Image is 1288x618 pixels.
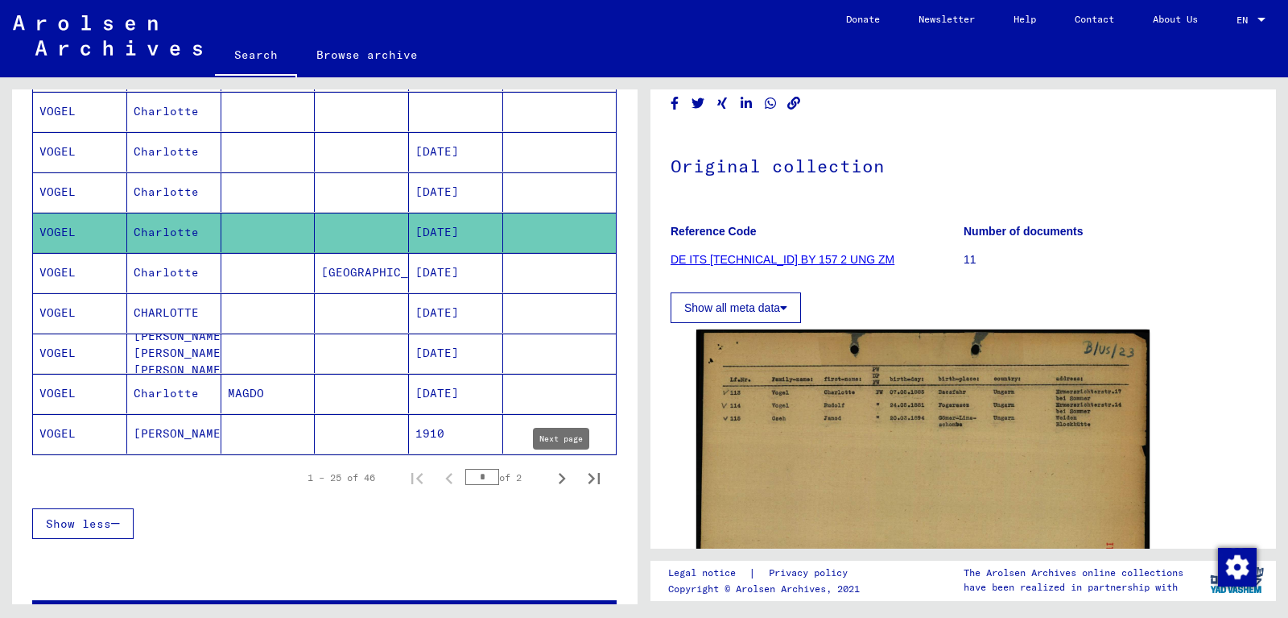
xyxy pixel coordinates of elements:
button: Share on LinkedIn [738,93,755,114]
button: Show less [32,508,134,539]
button: First page [401,462,433,494]
button: Last page [578,462,610,494]
mat-cell: VOGEL [33,293,127,333]
mat-cell: VOGEL [33,132,127,172]
button: Share on Twitter [690,93,707,114]
mat-cell: Charlotte [127,374,221,413]
mat-cell: VOGEL [33,374,127,413]
button: Previous page [433,462,465,494]
mat-cell: [DATE] [409,213,503,252]
button: Next page [546,462,578,494]
h1: Original collection [671,129,1256,200]
div: | [668,565,867,582]
button: Share on Xing [714,93,731,114]
mat-cell: VOGEL [33,172,127,212]
mat-cell: [DATE] [409,293,503,333]
mat-cell: Charlotte [127,132,221,172]
div: Change consent [1217,547,1256,586]
mat-cell: [GEOGRAPHIC_DATA] [315,253,409,292]
mat-cell: [PERSON_NAME] [127,414,221,454]
button: Share on Facebook [667,93,683,114]
p: 11 [964,251,1256,268]
b: Reference Code [671,225,757,238]
p: Copyright © Arolsen Archives, 2021 [668,582,867,596]
span: Show less [46,516,111,531]
div: 1 – 25 of 46 [308,471,375,485]
img: Arolsen_neg.svg [13,15,202,56]
mat-cell: [PERSON_NAME] [PERSON_NAME] [PERSON_NAME] [127,334,221,373]
mat-cell: [DATE] [409,253,503,292]
mat-cell: MAGDO [221,374,316,413]
button: Show all meta data [671,292,801,323]
img: Change consent [1218,548,1257,587]
mat-cell: [DATE] [409,132,503,172]
p: have been realized in partnership with [964,580,1183,595]
a: DE ITS [TECHNICAL_ID] BY 157 2 UNG ZM [671,253,894,266]
mat-cell: Charlotte [127,253,221,292]
a: Legal notice [668,565,749,582]
b: Number of documents [964,225,1084,238]
mat-cell: VOGEL [33,334,127,373]
a: Privacy policy [756,565,867,582]
img: yv_logo.png [1207,560,1267,600]
p: The Arolsen Archives online collections [964,566,1183,580]
span: EN [1236,15,1254,26]
mat-cell: [DATE] [409,374,503,413]
mat-cell: [DATE] [409,334,503,373]
mat-cell: VOGEL [33,213,127,252]
mat-cell: Charlotte [127,172,221,212]
a: Search [215,35,297,77]
a: Browse archive [297,35,437,74]
div: of 2 [465,470,546,485]
mat-cell: VOGEL [33,253,127,292]
mat-cell: [DATE] [409,172,503,212]
mat-cell: VOGEL [33,92,127,131]
mat-cell: 1910 [409,414,503,454]
mat-cell: VOGEL [33,414,127,454]
mat-cell: Charlotte [127,213,221,252]
button: Copy link [786,93,803,114]
mat-cell: CHARLOTTE [127,293,221,333]
button: Share on WhatsApp [762,93,779,114]
mat-cell: Charlotte [127,92,221,131]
